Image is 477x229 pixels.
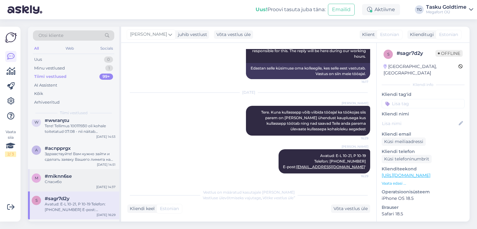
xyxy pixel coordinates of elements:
a: Tasku GoldtimeMegafort OÜ [426,5,473,15]
img: Askly Logo [5,32,17,43]
p: Operatsioonisüsteem [382,189,465,195]
div: Küsi meiliaadressi [382,137,426,146]
span: 16:29 [345,136,368,141]
span: Offline [435,50,463,57]
span: 16:17 [345,79,368,84]
p: Safari 18.5 [382,211,465,217]
div: Minu vestlused [34,65,65,71]
p: Kliendi email [382,131,465,137]
div: AI Assistent [34,82,57,88]
div: Vaata siia [5,129,16,157]
span: m [35,176,38,180]
div: [DATE] [127,90,370,95]
span: #sagr7d2y [45,196,70,201]
input: Lisa tag [382,99,465,108]
a: [EMAIL_ADDRESS][DOMAIN_NAME] [296,164,365,169]
span: Estonian [380,31,399,38]
button: Emailid [328,4,355,16]
div: 0 [104,56,113,63]
div: Võta vestlus üle [214,30,253,39]
span: Vestluse ülevõtmiseks vajutage [203,195,295,200]
div: Klient [360,31,375,38]
div: Võta vestlus üle [331,204,370,213]
span: #acnpprgx [45,146,71,151]
div: Kõik [34,91,43,97]
span: Avatud: E-L 10-21, P 10-19 Telefon: [PHONE_NUMBER] E-post: ' [283,153,366,169]
div: [DATE] 14:51 [97,162,116,167]
div: Спасибо [45,179,116,185]
div: juhib vestlust [175,31,207,38]
span: a [35,148,38,152]
div: [DATE] 14:37 [96,185,116,189]
div: All [33,44,40,52]
div: [GEOGRAPHIC_DATA], [GEOGRAPHIC_DATA] [384,63,458,76]
a: [URL][DOMAIN_NAME] [382,173,430,178]
div: 99+ [99,74,113,80]
div: Kliendi keel [127,205,155,212]
p: Kliendi telefon [382,148,465,155]
div: Aktiivne [362,4,400,15]
p: Kliendi tag'id [382,91,465,98]
div: Avatud: E-L 10-21, P 10-19 Telefon: [PHONE_NUMBER] E-post: [EMAIL_ADDRESS][DOMAIN_NAME]' [45,201,116,213]
div: Uus [34,56,42,63]
div: Edastan selle küsimuse oma kolleegile, kes selle eest vastutab. Vastus on siin meie tööajal. [246,63,370,79]
span: w [34,120,39,124]
p: Klienditeekond [382,166,465,172]
span: Estonian [160,205,179,212]
i: „Võtke vestlus üle” [261,195,295,200]
span: [PERSON_NAME] [342,101,368,106]
div: Küsi telefoninumbrit [382,155,432,163]
div: Tere! Tellimus 100111930 oli kohale toitetatud 07.08 - nii näitab Smartposti süsteem. [45,123,116,134]
input: Lisa nimi [382,120,457,127]
span: Otsi kliente [39,32,63,39]
p: Brauser [382,204,465,211]
div: TG [415,5,424,14]
span: Tere. Kuna kullassepp võib viibida tööajal ka töökojas siis parem on [PERSON_NAME] ühendust kaupl... [261,110,367,131]
span: Tiimi vestlused [60,110,88,116]
div: [DATE] 14:53 [96,134,116,139]
div: Web [64,44,75,52]
div: Socials [99,44,114,52]
b: Uus! [256,7,267,12]
span: [PERSON_NAME] [342,144,368,149]
div: 2 / 3 [5,151,16,157]
div: Arhiveeritud [34,99,60,106]
div: # sagr7d2y [397,50,435,57]
span: s [387,52,389,56]
div: Tasku Goldtime [426,5,466,10]
div: Klienditugi [407,31,434,38]
div: Здравствуйте! Вам нужно зайти и сделать заявку Вашего лимита на сайте ESTO (предлагает рассрочку ... [45,151,116,162]
span: s [35,198,38,203]
p: Kliendi nimi [382,111,465,117]
div: 1 [105,65,113,71]
p: Vaata edasi ... [382,181,465,186]
span: #miknn6se [45,173,72,179]
div: [DATE] 16:29 [97,213,116,217]
span: 16:29 [345,174,368,178]
span: Vestlus on määratud kasutajale [PERSON_NAME] [203,190,295,195]
div: Kliendi info [382,82,465,88]
span: I will forward this question to my colleague, who is responsible for this. The reply will be here... [252,43,367,59]
div: Proovi tasuta juba täna: [256,6,325,13]
span: Estonian [439,31,458,38]
div: Megafort OÜ [426,10,466,15]
p: iPhone OS 18.5 [382,195,465,202]
span: [PERSON_NAME] [130,31,167,38]
span: #w6fahjtu [45,118,69,123]
div: Tiimi vestlused [34,74,66,80]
